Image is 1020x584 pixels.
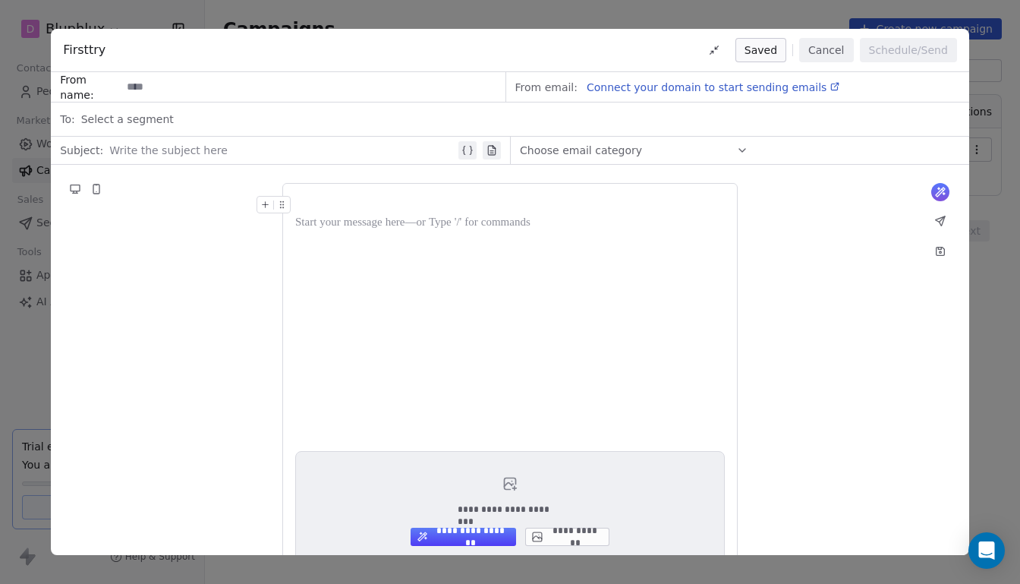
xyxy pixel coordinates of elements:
[60,112,74,127] span: To:
[60,72,121,103] span: From name:
[520,143,642,158] span: Choose email category
[60,143,103,163] span: Subject:
[587,81,826,93] span: Connect your domain to start sending emails
[735,38,786,62] button: Saved
[81,112,174,127] span: Select a segment
[581,78,840,96] a: Connect your domain to start sending emails
[515,80,578,95] span: From email:
[799,38,853,62] button: Cancel
[63,41,105,59] span: Firsttry
[860,38,957,62] button: Schedule/Send
[968,532,1005,569] div: Open Intercom Messenger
